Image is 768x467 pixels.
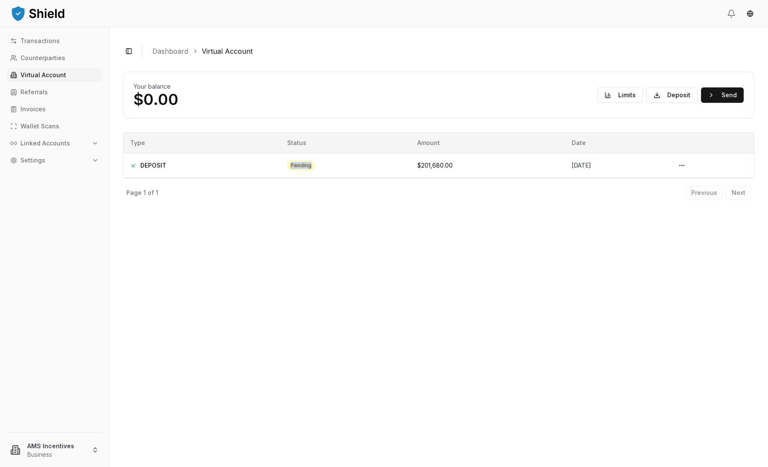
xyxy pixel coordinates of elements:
[202,46,253,56] a: Virtual Account
[27,441,85,450] p: AMS Incentives
[140,161,166,170] span: DEPOSIT
[134,82,171,91] h2: Your balance
[646,87,698,103] button: Deposit
[20,72,66,78] p: Virtual Account
[20,55,65,61] p: Counterparties
[7,119,102,133] a: Wallet Scans
[20,123,59,129] p: Wallet Scans
[20,157,45,163] p: Settings
[134,91,178,108] p: $0.00
[152,46,188,56] a: Dashboard
[7,68,102,82] a: Virtual Account
[287,160,315,171] div: pending
[7,51,102,65] a: Counterparties
[7,34,102,48] a: Transactions
[20,38,60,44] p: Transactions
[27,450,85,459] p: Business
[7,154,102,167] button: Settings
[7,85,102,99] a: Referrals
[156,190,158,196] p: 1
[572,161,661,170] div: [DATE]
[152,46,748,56] nav: breadcrumb
[20,89,48,95] p: Referrals
[701,87,744,103] button: Send
[417,162,453,169] span: $201,680.00
[3,436,105,464] button: AMS IncentivesBusiness
[126,190,142,196] p: Page
[10,5,66,22] img: ShieldPay Logo
[123,133,280,153] th: Type
[410,133,565,153] th: Amount
[280,133,410,153] th: Status
[20,106,46,112] p: Invoices
[20,140,70,146] p: Linked Accounts
[7,102,102,116] a: Invoices
[143,190,146,196] p: 1
[7,136,102,150] button: Linked Accounts
[148,190,154,196] p: of
[565,133,668,153] th: Date
[597,87,643,103] button: Limits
